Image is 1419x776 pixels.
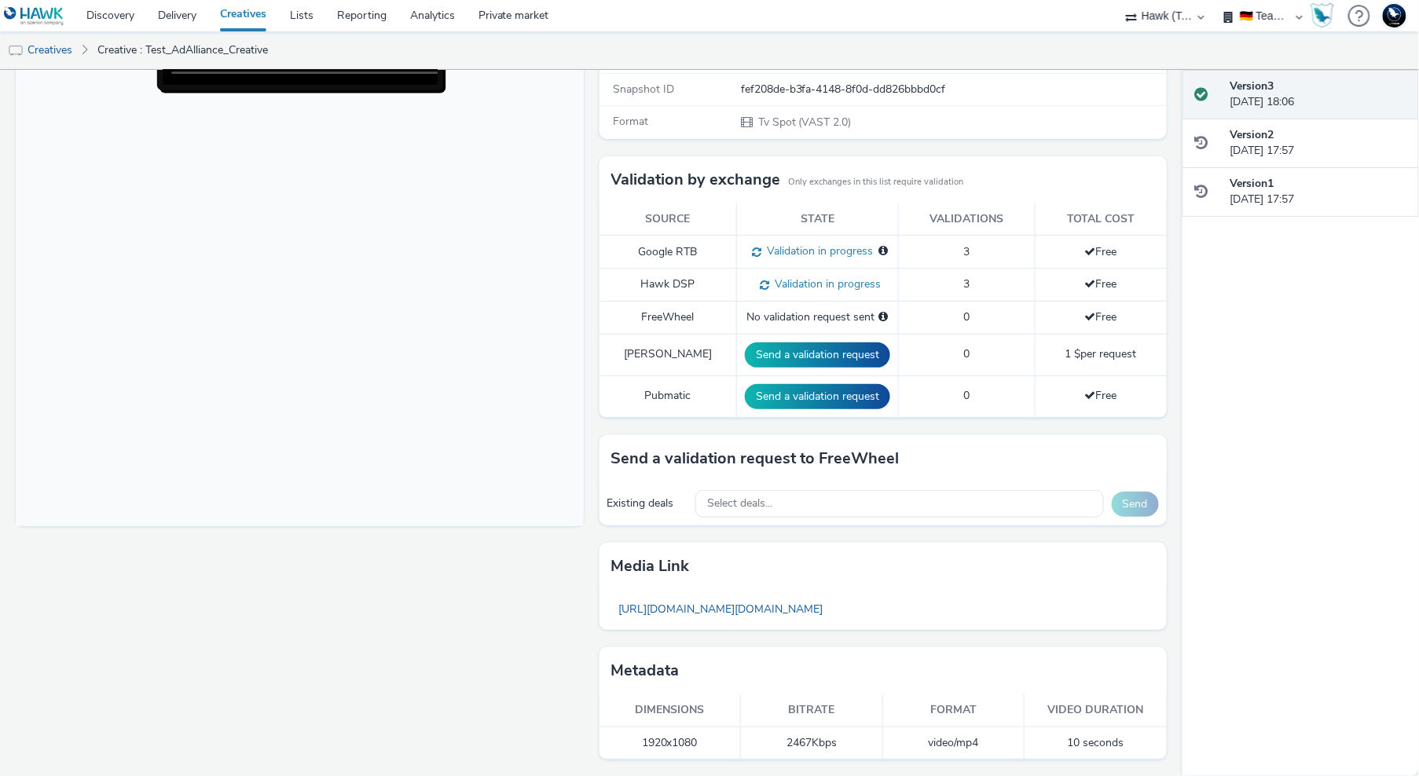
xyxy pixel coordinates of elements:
td: [PERSON_NAME] [599,334,737,375]
th: Total cost [1035,203,1167,236]
img: Hawk Academy [1311,3,1334,28]
span: 1 $ per request [1065,346,1137,361]
span: Free [1085,388,1117,403]
span: Format [614,114,649,129]
div: [DATE] 17:57 [1230,176,1406,208]
button: Send a validation request [745,384,890,409]
img: undefined Logo [4,6,64,26]
th: Format [883,694,1025,727]
span: Free [1085,244,1117,259]
span: 3 [963,276,970,291]
td: FreeWheel [599,302,737,334]
h3: Send a validation request to FreeWheel [611,447,900,470]
th: Video duration [1025,694,1167,727]
div: No validation request sent [745,309,890,325]
h3: Validation by exchange [611,168,781,192]
a: [URL][DOMAIN_NAME][DOMAIN_NAME] [611,594,831,624]
div: [DATE] 18:06 [1230,79,1406,111]
td: 1920x1080 [599,727,742,760]
span: Free [1085,309,1117,324]
th: Dimensions [599,694,742,727]
th: Source [599,203,737,236]
span: Snapshot ID [614,82,675,97]
button: Send [1112,492,1159,517]
div: [DATE] 17:57 [1230,127,1406,159]
td: Hawk DSP [599,269,737,302]
th: Bitrate [741,694,883,727]
th: State [737,203,899,236]
span: 0 [963,309,970,324]
h3: Media link [611,555,690,578]
strong: Version 1 [1230,176,1274,191]
td: 10 seconds [1025,727,1167,760]
strong: Version 2 [1230,127,1274,142]
span: 0 [963,388,970,403]
small: Only exchanges in this list require validation [789,176,964,189]
td: Google RTB [599,236,737,269]
td: Pubmatic [599,375,737,417]
span: Tv Spot (VAST 2.0) [757,115,852,130]
button: Send a validation request [745,342,890,368]
span: 0 [963,346,970,361]
div: Existing deals [607,496,687,511]
span: Validation in progress [769,276,881,291]
a: Creative : Test_AdAlliance_Creative [90,31,276,69]
a: Hawk Academy [1311,3,1340,28]
h3: Metadata [611,659,680,683]
img: Support Hawk [1383,4,1406,27]
span: Select deals... [708,497,773,511]
th: Validations [899,203,1035,236]
div: Please select a deal below and click on Send to send a validation request to FreeWheel. [879,309,889,325]
td: 2467 Kbps [741,727,883,760]
span: Validation in progress [762,243,874,258]
span: 3 [963,244,970,259]
span: Free [1085,276,1117,291]
img: tv [8,43,24,59]
strong: Version 3 [1230,79,1274,93]
div: fef208de-b3fa-4148-8f0d-dd826bbbd0cf [741,82,1165,97]
td: video/mp4 [883,727,1025,760]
